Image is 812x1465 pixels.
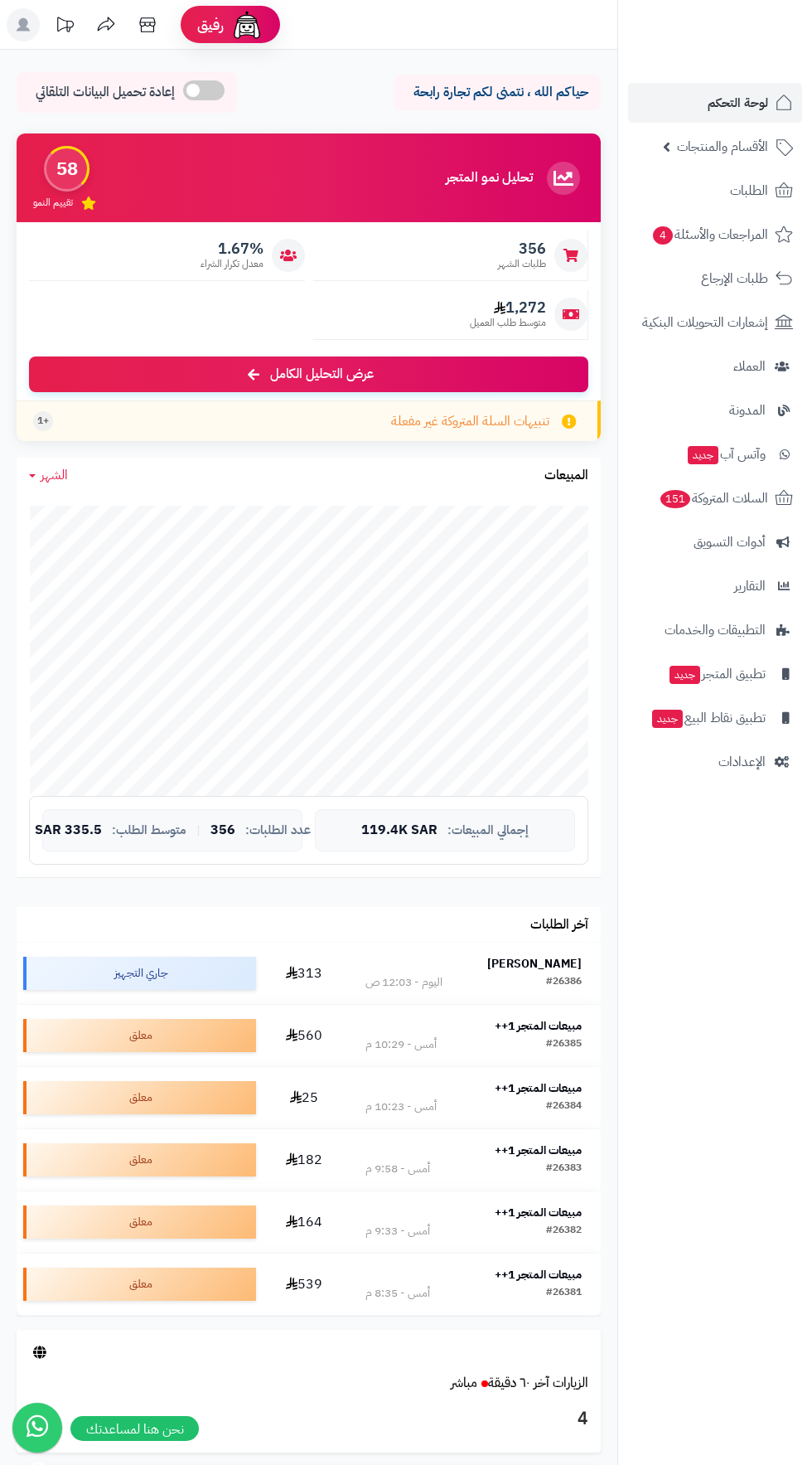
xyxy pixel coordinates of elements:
[35,823,102,838] span: 335.5 SAR
[23,1019,256,1052] div: معلق
[495,1204,582,1221] strong: مبيعات المتجر 1++
[729,399,766,422] span: المدونة
[733,355,766,378] span: العملاء
[29,1405,588,1433] h3: 4
[651,223,768,246] span: المراجعات والأسئلة
[451,1373,588,1393] a: الزيارات آخر ٦٠ دقيقةمباشر
[365,1161,430,1177] div: أمس - 9:58 م
[628,215,802,255] a: المراجعات والأسئلة4
[495,1142,582,1159] strong: مبيعات المتجر 1++
[23,957,256,990] div: جاري التجهيز
[41,465,68,485] span: الشهر
[669,666,700,684] span: جديد
[546,1036,582,1053] div: #26385
[628,259,802,298] a: طلبات الإرجاع
[197,15,224,35] span: رفيق
[628,566,802,606] a: التقارير
[44,8,85,46] a: تحديثات المنصة
[451,1373,477,1393] small: مباشر
[546,974,582,991] div: #26386
[365,1099,437,1115] div: أمس - 10:23 م
[628,522,802,562] a: أدوات التسويق
[495,1017,582,1035] strong: مبيعات المتجر 1++
[730,179,768,202] span: الطلبات
[406,83,588,102] p: حياكم الله ، نتمنى لكم تجارة رابحة
[29,357,588,392] a: عرض التحليل الكامل
[23,1268,256,1301] div: معلق
[446,171,533,186] h3: تحليل نمو المتجر
[263,1129,346,1191] td: 182
[112,823,186,837] span: متوسط الطلب:
[23,1205,256,1239] div: معلق
[686,443,766,466] span: وآتس آب
[391,412,549,431] span: تنبيهات السلة المتروكة غير مفعلة
[628,742,802,782] a: الإعدادات
[23,1143,256,1176] div: معلق
[365,974,442,991] div: اليوم - 12:03 ص
[210,823,235,838] span: 356
[668,662,766,686] span: تطبيق المتجر
[365,1223,430,1239] div: أمس - 9:33 م
[718,750,766,774] span: الإعدادات
[688,446,718,464] span: جديد
[628,478,802,518] a: السلات المتروكة151
[665,619,766,642] span: التطبيقات والخدمات
[659,487,768,510] span: السلات المتروكة
[201,240,263,258] span: 1.67%
[196,824,201,837] span: |
[628,391,802,430] a: المدونة
[642,311,768,334] span: إشعارات التحويلات البنكية
[498,257,546,271] span: طلبات الشهر
[270,365,374,384] span: عرض التحليل الكامل
[628,303,802,342] a: إشعارات التحويلات البنكية
[230,8,263,41] img: ai-face.png
[660,490,690,508] span: 151
[263,1067,346,1128] td: 25
[201,257,263,271] span: معدل تكرار الشراء
[33,196,73,210] span: تقييم النمو
[708,91,768,114] span: لوحة التحكم
[470,298,546,317] span: 1,272
[470,316,546,330] span: متوسط طلب العميل
[263,1005,346,1066] td: 560
[498,240,546,258] span: 356
[361,823,437,838] span: 119.4K SAR
[487,955,582,973] strong: [PERSON_NAME]
[628,171,802,211] a: الطلبات
[530,918,588,933] h3: آخر الطلبات
[628,610,802,650] a: التطبيقات والخدمات
[653,226,673,245] span: 4
[495,1079,582,1097] strong: مبيعات المتجر 1++
[652,710,683,728] span: جديد
[29,466,68,485] a: الشهر
[628,347,802,386] a: العملاء
[495,1266,582,1283] strong: مبيعات المتجر 1++
[734,575,766,598] span: التقارير
[36,83,175,102] span: إعادة تحميل البيانات التلقائي
[677,135,768,158] span: الأقسام والمنتجات
[447,823,529,837] span: إجمالي المبيعات:
[546,1285,582,1302] div: #26381
[628,83,802,123] a: لوحة التحكم
[628,698,802,738] a: تطبيق نقاط البيعجديد
[546,1161,582,1177] div: #26383
[628,434,802,474] a: وآتس آبجديد
[365,1285,430,1302] div: أمس - 8:35 م
[23,1081,256,1114] div: معلق
[544,468,588,483] h3: المبيعات
[263,943,346,1004] td: 313
[650,706,766,730] span: تطبيق نقاط البيع
[263,1254,346,1315] td: 539
[546,1223,582,1239] div: #26382
[701,267,768,290] span: طلبات الإرجاع
[546,1099,582,1115] div: #26384
[628,654,802,694] a: تطبيق المتجرجديد
[263,1191,346,1253] td: 164
[365,1036,437,1053] div: أمس - 10:29 م
[694,531,766,554] span: أدوات التسويق
[37,414,49,428] span: +1
[245,823,311,837] span: عدد الطلبات:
